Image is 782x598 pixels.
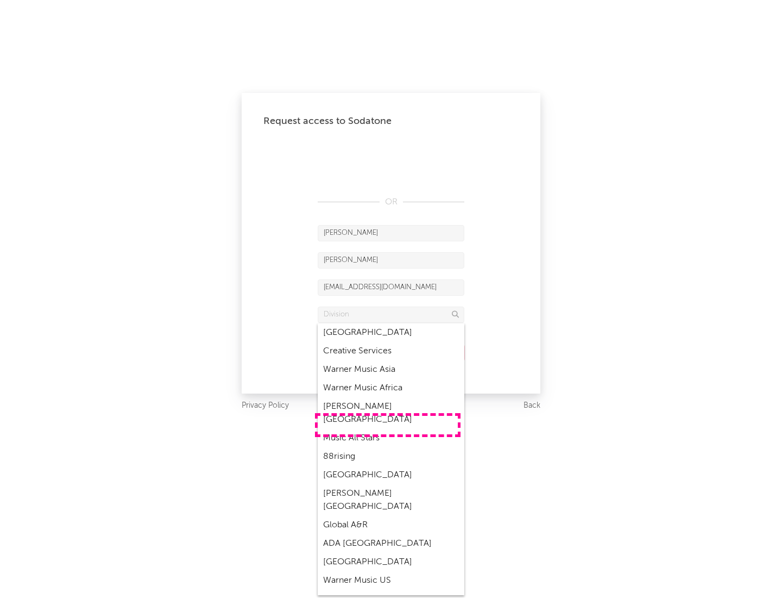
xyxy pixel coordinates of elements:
div: Request access to Sodatone [263,115,519,128]
input: First Name [318,225,464,241]
div: OR [318,196,464,209]
input: Email [318,279,464,296]
div: [GEOGRAPHIC_DATA] [318,466,464,484]
div: [PERSON_NAME] [GEOGRAPHIC_DATA] [318,397,464,429]
div: 88rising [318,447,464,466]
div: [GEOGRAPHIC_DATA] [318,553,464,571]
div: [GEOGRAPHIC_DATA] [318,323,464,342]
div: Warner Music Asia [318,360,464,379]
div: [PERSON_NAME] [GEOGRAPHIC_DATA] [318,484,464,516]
a: Back [524,399,540,413]
div: Global A&R [318,516,464,534]
input: Division [318,307,464,323]
div: Warner Music Africa [318,379,464,397]
div: Creative Services [318,342,464,360]
a: Privacy Policy [242,399,289,413]
input: Last Name [318,252,464,269]
div: Warner Music US [318,571,464,590]
div: Music All Stars [318,429,464,447]
div: ADA [GEOGRAPHIC_DATA] [318,534,464,553]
